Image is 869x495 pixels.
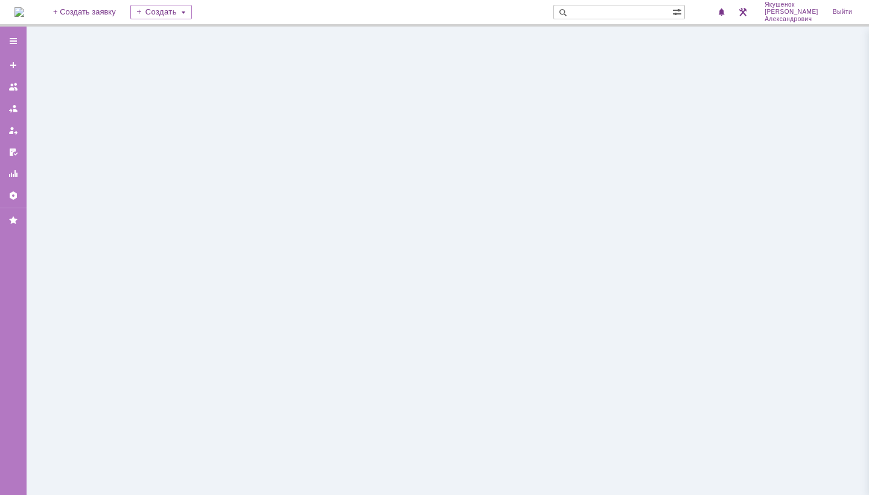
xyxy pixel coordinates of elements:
span: Расширенный поиск [672,5,684,17]
a: Перейти в интерфейс администратора [736,5,750,19]
a: Заявки на командах [4,77,23,97]
img: logo [14,7,24,17]
a: Мои заявки [4,121,23,140]
a: Отчеты [4,164,23,184]
span: Якушенок [765,1,818,8]
a: Заявки в моей ответственности [4,99,23,118]
a: Настройки [4,186,23,205]
a: Мои согласования [4,142,23,162]
a: Перейти на домашнюю страницу [14,7,24,17]
span: [PERSON_NAME] [765,8,818,16]
span: Александрович [765,16,818,23]
div: Создать [130,5,192,19]
a: Создать заявку [4,56,23,75]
